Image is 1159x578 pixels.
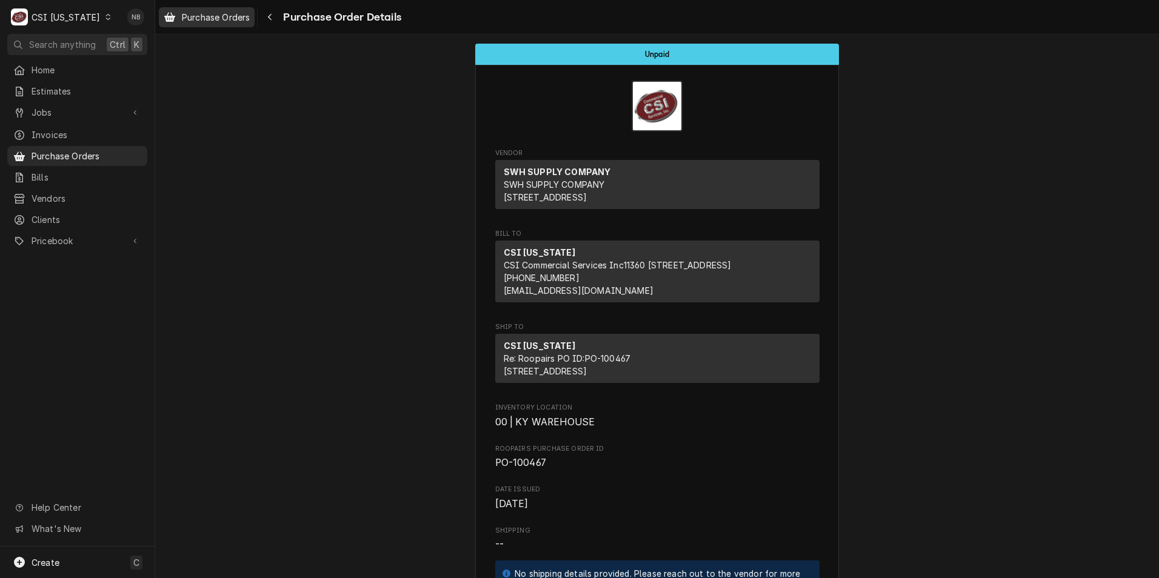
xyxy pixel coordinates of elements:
[7,125,147,145] a: Invoices
[7,146,147,166] a: Purchase Orders
[29,38,96,51] span: Search anything
[11,8,28,25] div: C
[495,539,504,550] span: --
[32,106,123,119] span: Jobs
[7,519,147,539] a: Go to What's New
[504,167,611,177] strong: SWH SUPPLY COMPANY
[504,366,587,376] span: [STREET_ADDRESS]
[504,273,579,283] a: [PHONE_NUMBER]
[504,285,653,296] a: [EMAIL_ADDRESS][DOMAIN_NAME]
[32,501,140,514] span: Help Center
[495,229,820,239] span: Bill To
[495,322,820,388] div: Purchase Order Ship To
[495,498,529,510] span: [DATE]
[504,179,605,202] span: SWH SUPPLY COMPANY [STREET_ADDRESS]
[32,234,123,247] span: Pricebook
[32,192,141,205] span: Vendors
[495,160,820,214] div: Vendor
[645,50,669,58] span: Unpaid
[7,167,147,187] a: Bills
[495,229,820,308] div: Purchase Order Bill To
[504,340,575,351] strong: CSI [US_STATE]
[32,213,141,226] span: Clients
[495,241,820,302] div: Bill To
[7,34,147,55] button: Search anythingCtrlK
[32,85,141,98] span: Estimates
[495,148,820,158] span: Vendor
[495,526,820,536] span: Shipping
[495,403,820,413] span: Inventory Location
[632,81,683,131] img: Logo
[475,44,839,65] div: Status
[159,7,255,27] a: Purchase Orders
[260,7,279,27] button: Navigate back
[127,8,144,25] div: Nick Badolato's Avatar
[495,241,820,307] div: Bill To
[7,231,147,251] a: Go to Pricebook
[495,456,820,470] span: Roopairs Purchase Order ID
[7,497,147,517] a: Go to Help Center
[495,416,595,428] span: 00 | KY WAREHOUSE
[495,403,820,429] div: Inventory Location
[32,11,100,24] div: CSI [US_STATE]
[495,334,820,383] div: Ship To
[7,210,147,230] a: Clients
[32,171,141,184] span: Bills
[7,60,147,80] a: Home
[504,247,575,257] strong: CSI [US_STATE]
[11,8,28,25] div: CSI Kentucky's Avatar
[495,148,820,214] div: Purchase Order Vendor
[182,11,250,24] span: Purchase Orders
[495,485,820,494] span: Date Issued
[495,485,820,511] div: Date Issued
[504,353,631,364] span: Re: Roopairs PO ID: PO-100467
[134,38,139,51] span: K
[133,556,139,569] span: C
[495,415,820,430] span: Inventory Location
[504,260,732,270] span: CSI Commercial Services Inc11360 [STREET_ADDRESS]
[32,557,59,568] span: Create
[495,160,820,209] div: Vendor
[32,150,141,162] span: Purchase Orders
[495,322,820,332] span: Ship To
[32,64,141,76] span: Home
[127,8,144,25] div: NB
[7,81,147,101] a: Estimates
[110,38,125,51] span: Ctrl
[495,457,546,468] span: PO-100467
[7,102,147,122] a: Go to Jobs
[495,444,820,470] div: Roopairs Purchase Order ID
[495,444,820,454] span: Roopairs Purchase Order ID
[495,334,820,388] div: Ship To
[32,128,141,141] span: Invoices
[32,522,140,535] span: What's New
[495,497,820,511] span: Date Issued
[7,188,147,208] a: Vendors
[279,9,401,25] span: Purchase Order Details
